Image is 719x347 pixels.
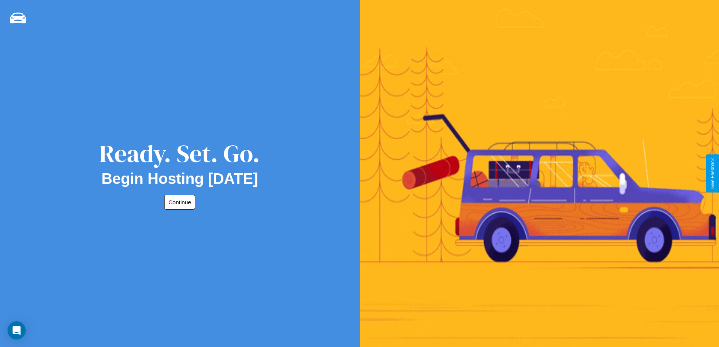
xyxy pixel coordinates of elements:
div: Give Feedback [710,158,715,189]
h2: Begin Hosting [DATE] [102,170,258,187]
button: Continue [164,195,195,210]
div: Ready. Set. Go. [99,137,260,170]
div: Open Intercom Messenger [8,321,26,339]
